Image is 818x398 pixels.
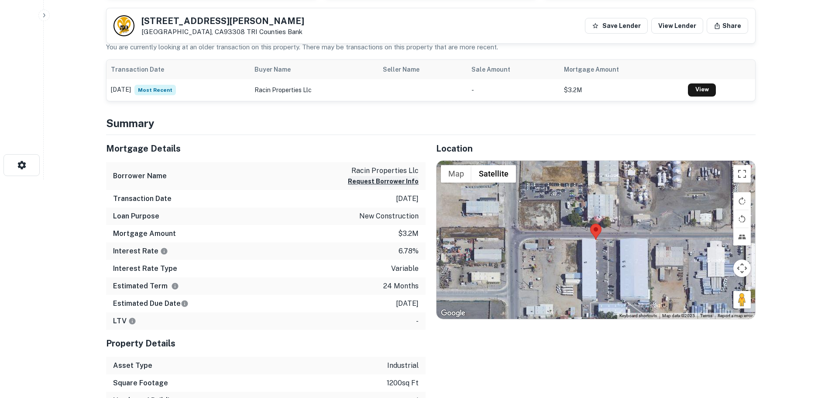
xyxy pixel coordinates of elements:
h6: Loan Purpose [113,211,159,221]
th: Mortgage Amount [560,60,684,79]
p: racin properties llc [348,166,419,176]
p: variable [391,263,419,274]
h5: Property Details [106,337,426,350]
svg: LTVs displayed on the website are for informational purposes only and may be reported incorrectly... [128,317,136,325]
th: Sale Amount [467,60,560,79]
a: View [688,83,716,97]
svg: Estimate is based on a standard schedule for this type of loan. [181,300,189,308]
img: Google [439,308,467,319]
h4: Summary [106,115,756,131]
p: 6.78% [399,246,419,256]
th: Transaction Date [107,60,250,79]
h6: Estimated Term [113,281,179,291]
h6: Borrower Name [113,171,167,181]
p: 1200 sq ft [387,378,419,388]
h6: Transaction Date [113,194,172,204]
h6: Asset Type [113,360,152,371]
h6: LTV [113,316,136,326]
button: Request Borrower Info [348,176,419,187]
p: You are currently looking at an older transaction on this property. There may be transactions on ... [106,42,756,52]
h6: Square Footage [113,378,168,388]
p: [GEOGRAPHIC_DATA], CA93308 [141,28,304,36]
td: - [467,79,560,101]
a: Open this area in Google Maps (opens a new window) [439,308,467,319]
button: Rotate map clockwise [733,192,751,210]
h6: Mortgage Amount [113,228,176,239]
button: Share [707,18,748,34]
button: Keyboard shortcuts [619,313,657,319]
button: Save Lender [585,18,648,34]
button: Toggle fullscreen view [733,165,751,183]
a: Report a map error [718,313,753,318]
button: Drag Pegman onto the map to open Street View [733,291,751,308]
h5: Mortgage Details [106,142,426,155]
span: Most Recent [134,85,176,95]
button: Show street map [441,165,471,183]
p: - [416,316,419,326]
h6: Interest Rate [113,246,168,256]
a: Terms (opens in new tab) [700,313,712,318]
a: TRI Counties Bank [247,28,302,35]
p: new construction [359,211,419,221]
td: [DATE] [107,79,250,101]
iframe: Chat Widget [774,328,818,370]
h6: Interest Rate Type [113,263,177,274]
h5: [STREET_ADDRESS][PERSON_NAME] [141,17,304,25]
svg: Term is based on a standard schedule for this type of loan. [171,282,179,290]
p: 24 months [383,281,419,291]
h6: Estimated Due Date [113,298,189,309]
p: industrial [387,360,419,371]
button: Show satellite imagery [471,165,516,183]
td: racin properties llc [250,79,378,101]
p: $3.2m [398,228,419,239]
span: Map data ©2025 [662,313,695,318]
p: [DATE] [396,194,419,204]
th: Buyer Name [250,60,378,79]
button: Tilt map [733,228,751,246]
svg: The interest rates displayed on the website are for informational purposes only and may be report... [160,247,168,255]
p: [DATE] [396,298,419,309]
button: Map camera controls [733,260,751,277]
a: View Lender [651,18,703,34]
th: Seller Name [378,60,467,79]
td: $3.2M [560,79,684,101]
button: Rotate map counterclockwise [733,210,751,228]
h5: Location [436,142,756,155]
